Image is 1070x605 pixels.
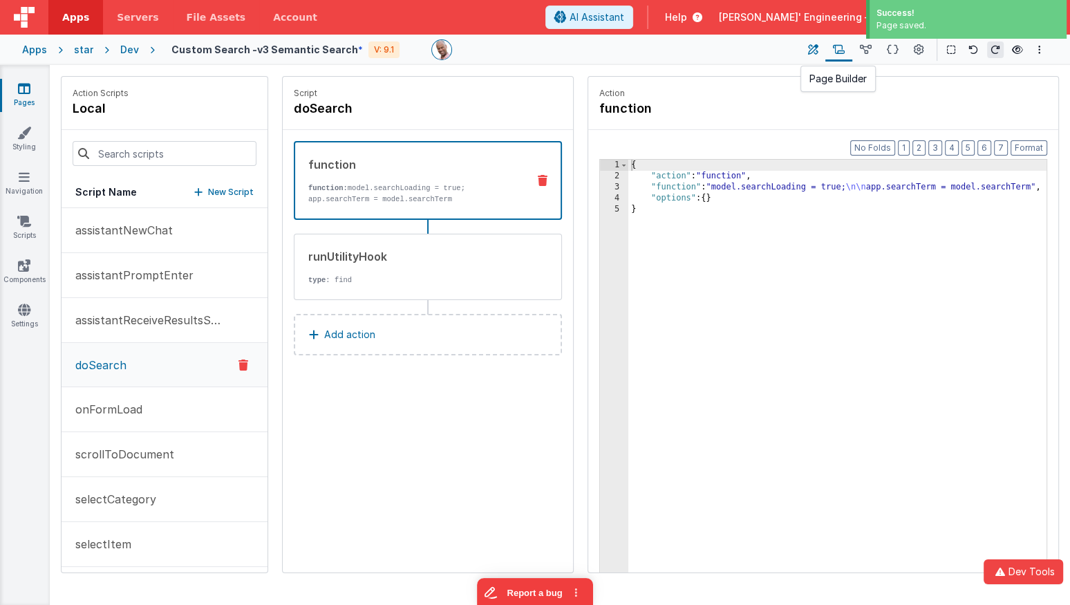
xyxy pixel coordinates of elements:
[876,19,1060,32] div: Page saved.
[73,141,256,166] input: Search scripts
[67,312,225,328] p: assistantReceiveResultsStream
[600,193,628,204] div: 4
[994,140,1008,156] button: 7
[62,432,267,477] button: scrollToDocument
[850,140,895,156] button: No Folds
[308,274,517,286] p: : find
[912,140,926,156] button: 2
[62,10,89,24] span: Apps
[308,183,516,194] p: model.searchLoading = true;
[308,184,348,192] strong: function:
[876,7,1060,19] div: Success!
[324,326,375,343] p: Add action
[294,99,501,118] h4: doSearch
[67,536,131,552] p: selectItem
[62,522,267,567] button: selectItem
[945,140,959,156] button: 4
[928,140,942,156] button: 3
[75,185,137,199] h5: Script Name
[294,314,562,355] button: Add action
[308,194,516,205] p: app.searchTerm = model.searchTerm
[73,99,129,118] h4: local
[171,44,363,55] h4: Custom Search -v3 Semantic Search
[62,477,267,522] button: selectCategory
[977,140,991,156] button: 6
[62,298,267,343] button: assistantReceiveResultsStream
[719,10,874,24] span: [PERSON_NAME]' Engineering —
[187,10,246,24] span: File Assets
[984,559,1063,584] button: Dev Tools
[898,140,910,156] button: 1
[600,160,628,171] div: 1
[294,88,562,99] p: Script
[62,343,267,387] button: doSearch
[120,43,139,57] div: Dev
[308,156,516,173] div: function
[67,446,174,463] p: scrollToDocument
[368,41,400,58] div: V: 9.1
[570,10,624,24] span: AI Assistant
[600,171,628,182] div: 2
[67,357,126,373] p: doSearch
[67,267,194,283] p: assistantPromptEnter
[432,40,451,59] img: 11ac31fe5dc3d0eff3fbbbf7b26fa6e1
[308,248,517,265] div: runUtilityHook
[73,88,129,99] p: Action Scripts
[1031,41,1048,58] button: Options
[62,387,267,432] button: onFormLoad
[600,182,628,193] div: 3
[67,491,156,508] p: selectCategory
[74,43,93,57] div: star
[62,208,267,253] button: assistantNewChat
[117,10,158,24] span: Servers
[961,140,975,156] button: 5
[22,43,47,57] div: Apps
[719,10,1059,24] button: [PERSON_NAME]' Engineering — [EMAIL_ADDRESS][DOMAIN_NAME]
[599,88,1047,99] p: Action
[62,253,267,298] button: assistantPromptEnter
[600,204,628,215] div: 5
[545,6,633,29] button: AI Assistant
[67,222,173,239] p: assistantNewChat
[599,99,807,118] h4: function
[1011,140,1047,156] button: Format
[208,185,254,199] p: New Script
[194,185,254,199] button: New Script
[665,10,687,24] span: Help
[67,401,142,418] p: onFormLoad
[308,276,326,284] strong: type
